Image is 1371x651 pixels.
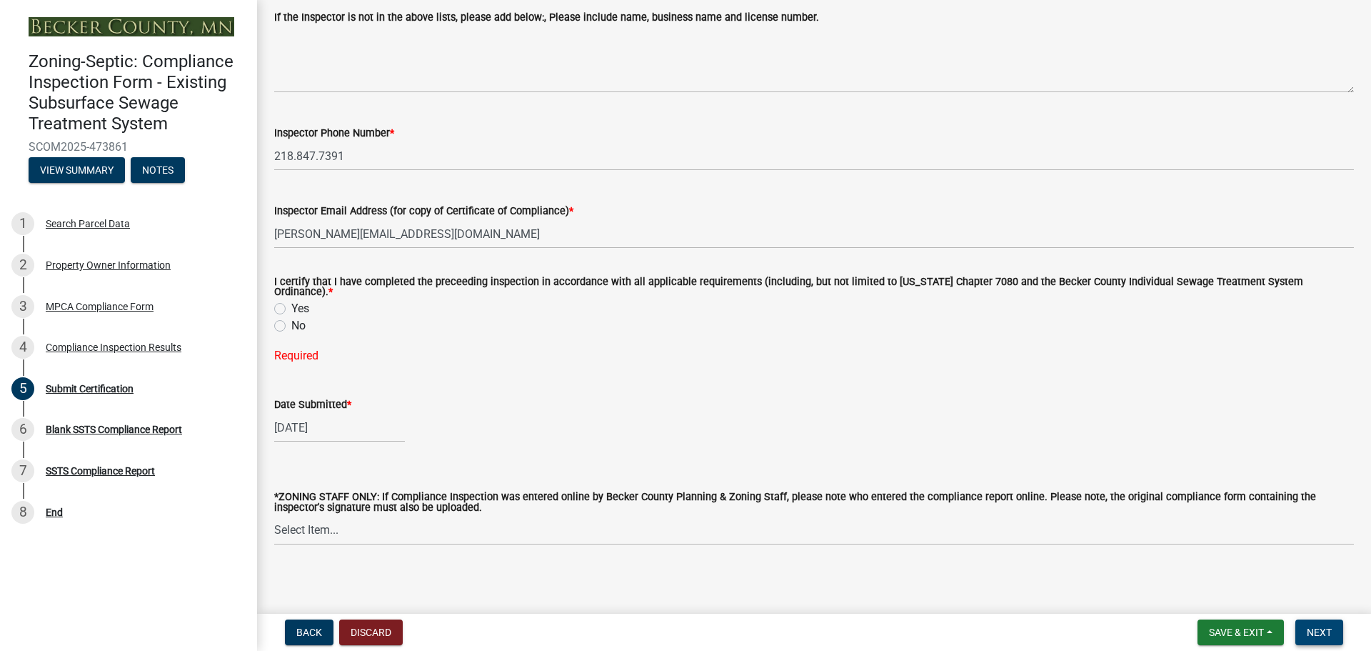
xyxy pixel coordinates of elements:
[291,300,309,317] label: Yes
[11,418,34,441] div: 6
[11,459,34,482] div: 7
[285,620,333,645] button: Back
[29,51,246,134] h4: Zoning-Septic: Compliance Inspection Form - Existing Subsurface Sewage Treatment System
[29,17,234,36] img: Becker County, Minnesota
[339,620,403,645] button: Discard
[46,302,154,312] div: MPCA Compliance Form
[1295,620,1343,645] button: Next
[29,165,125,177] wm-modal-confirm: Summary
[46,260,171,270] div: Property Owner Information
[274,277,1354,298] label: I certify that I have completed the preceeding inspection in accordance with all applicable requi...
[11,212,34,235] div: 1
[11,254,34,277] div: 2
[274,400,351,410] label: Date Submitted
[274,129,394,139] label: Inspector Phone Number
[46,507,63,517] div: End
[274,492,1354,513] label: *ZONING STAFF ONLY: If Compliance Inspection was entered online by Becker County Planning & Zonin...
[11,501,34,524] div: 8
[29,140,228,154] span: SCOM2025-473861
[1197,620,1284,645] button: Save & Exit
[46,219,130,229] div: Search Parcel Data
[274,13,819,23] label: If the Inspector is not in the above lists, please add below:, Please include name, business name...
[131,165,185,177] wm-modal-confirm: Notes
[29,157,125,183] button: View Summary
[274,413,405,442] input: mm/dd/yyyy
[11,336,34,359] div: 4
[46,466,155,476] div: SSTS Compliance Report
[46,342,181,352] div: Compliance Inspection Results
[1307,627,1332,638] span: Next
[1209,627,1264,638] span: Save & Exit
[11,295,34,318] div: 3
[274,207,573,217] label: Inspector Email Address (for copy of Certificate of Compliance)
[274,347,1354,364] div: Required
[291,317,306,334] label: No
[46,384,134,394] div: Submit Certification
[296,627,322,638] span: Back
[46,424,182,434] div: Blank SSTS Compliance Report
[131,157,185,183] button: Notes
[11,377,34,400] div: 5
